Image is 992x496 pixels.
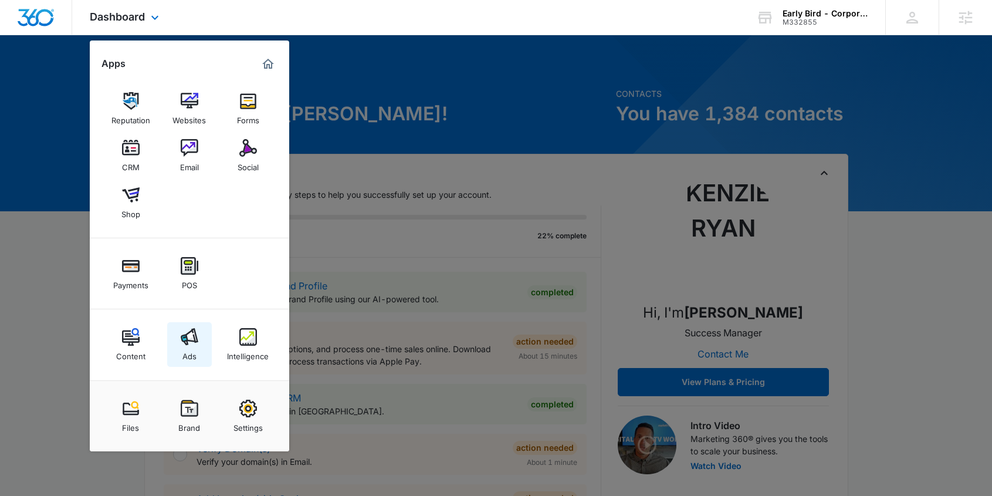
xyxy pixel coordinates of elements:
a: Content [109,322,153,367]
a: Shop [109,180,153,225]
div: Forms [237,110,259,125]
div: Brand [178,417,200,433]
div: Intelligence [227,346,269,361]
a: CRM [109,133,153,178]
div: Websites [172,110,206,125]
div: Content [116,346,145,361]
div: Social [238,157,259,172]
a: POS [167,251,212,296]
a: Marketing 360® Dashboard [259,55,277,73]
a: Reputation [109,86,153,131]
div: account id [783,18,868,26]
a: Email [167,133,212,178]
span: Dashboard [90,11,145,23]
div: Shop [121,204,140,219]
a: Social [226,133,270,178]
a: Files [109,394,153,438]
h2: Apps [101,58,126,69]
a: Intelligence [226,322,270,367]
div: POS [182,275,197,290]
a: Brand [167,394,212,438]
div: Settings [233,417,263,433]
div: account name [783,9,868,18]
a: Settings [226,394,270,438]
div: Payments [113,275,148,290]
a: Payments [109,251,153,296]
a: Forms [226,86,270,131]
a: Ads [167,322,212,367]
a: Websites [167,86,212,131]
div: Ads [182,346,197,361]
div: Files [122,417,139,433]
div: Reputation [111,110,150,125]
div: Email [180,157,199,172]
div: CRM [122,157,140,172]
